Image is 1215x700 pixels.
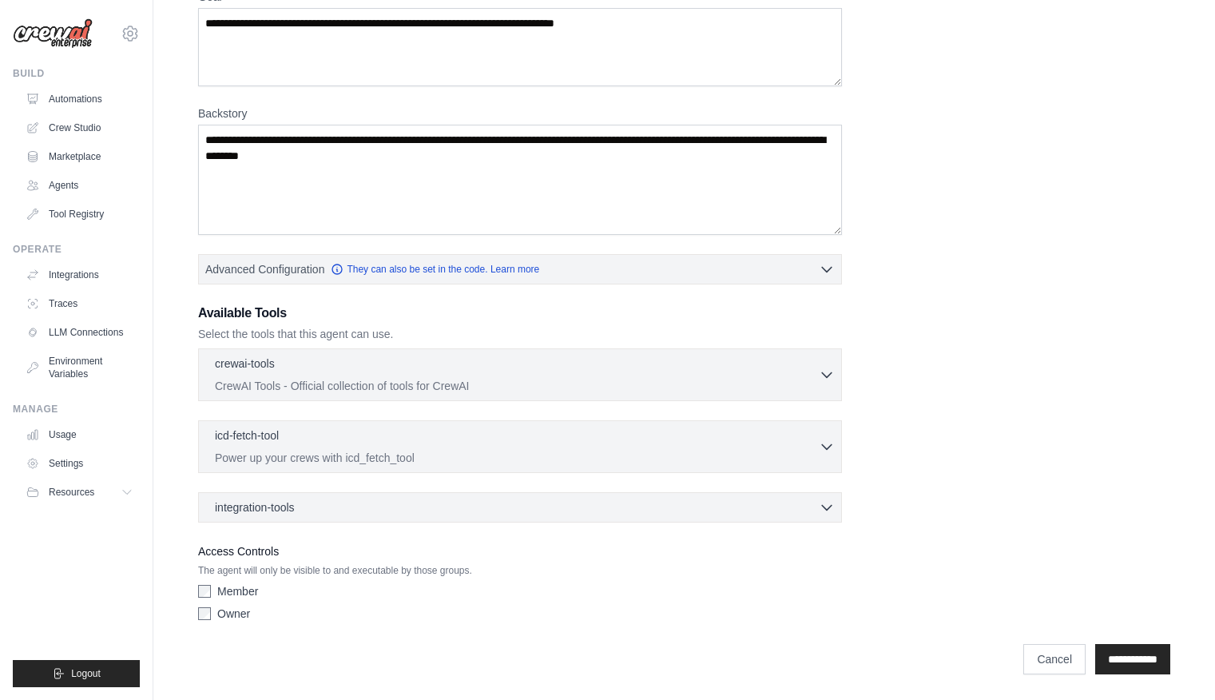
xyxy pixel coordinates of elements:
a: Tool Registry [19,201,140,227]
label: Backstory [198,105,842,121]
p: Select the tools that this agent can use. [198,326,842,342]
a: They can also be set in the code. Learn more [331,263,539,276]
a: Cancel [1023,644,1086,674]
label: Member [217,583,258,599]
button: integration-tools [205,499,835,515]
p: CrewAI Tools - Official collection of tools for CrewAI [215,378,819,394]
button: Logout [13,660,140,687]
div: Build [13,67,140,80]
a: Agents [19,173,140,198]
p: icd-fetch-tool [215,428,279,443]
div: Operate [13,243,140,256]
a: Usage [19,422,140,447]
a: Environment Variables [19,348,140,387]
p: The agent will only be visible to and executable by those groups. [198,564,842,577]
button: crewai-tools CrewAI Tools - Official collection of tools for CrewAI [205,356,835,394]
a: Crew Studio [19,115,140,141]
label: Access Controls [198,542,842,561]
p: Power up your crews with icd_fetch_tool [215,450,819,466]
label: Owner [217,606,250,622]
span: integration-tools [215,499,295,515]
button: Advanced Configuration They can also be set in the code. Learn more [199,255,841,284]
p: crewai-tools [215,356,275,372]
a: Automations [19,86,140,112]
span: Resources [49,486,94,499]
span: Logout [71,667,101,680]
a: LLM Connections [19,320,140,345]
a: Integrations [19,262,140,288]
img: Logo [13,18,93,49]
button: Resources [19,479,140,505]
a: Settings [19,451,140,476]
a: Marketplace [19,144,140,169]
button: icd-fetch-tool Power up your crews with icd_fetch_tool [205,428,835,466]
div: Manage [13,403,140,416]
span: Advanced Configuration [205,261,324,277]
h3: Available Tools [198,304,842,323]
a: Traces [19,291,140,316]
